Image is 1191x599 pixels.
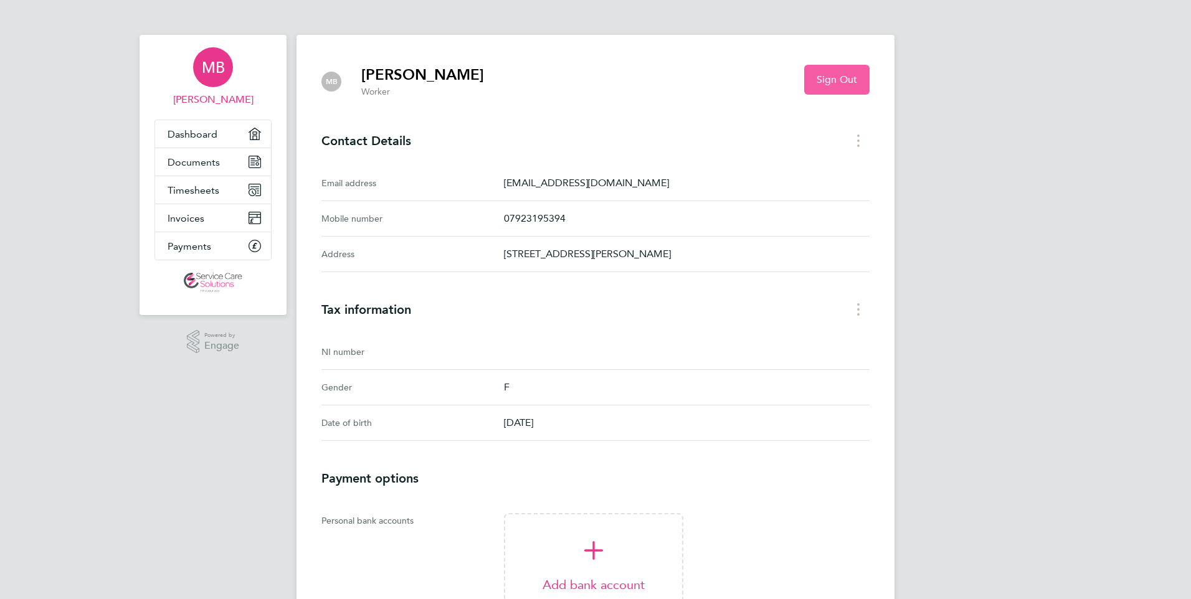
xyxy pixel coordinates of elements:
span: Invoices [168,212,204,224]
div: Date of birth [321,415,504,430]
span: Documents [168,156,220,168]
p: F [504,380,870,395]
span: Sign Out [817,73,857,86]
a: Invoices [155,204,271,232]
nav: Main navigation [140,35,287,315]
div: Email address [321,176,504,191]
span: Powered by [204,330,239,341]
a: Payments [155,232,271,260]
a: Documents [155,148,271,176]
button: Tax information menu [847,299,870,319]
h2: [PERSON_NAME] [361,65,484,85]
p: [STREET_ADDRESS][PERSON_NAME] [504,247,870,262]
div: Address [321,247,504,262]
span: MB [202,59,225,75]
h3: Payment options [321,471,870,486]
button: Sign Out [804,65,870,95]
span: MB [326,77,338,86]
p: Worker [361,86,484,98]
span: Engage [204,341,239,351]
span: Meera Bhalla [154,92,272,107]
h3: Contact Details [321,133,870,148]
img: servicecare-logo-retina.png [184,273,242,293]
a: Go to home page [154,273,272,293]
a: Powered byEngage [187,330,240,354]
span: Payments [168,240,211,252]
h3: Tax information [321,302,870,317]
div: Meera Bhalla [321,72,341,92]
span: Timesheets [168,184,219,196]
p: [EMAIL_ADDRESS][DOMAIN_NAME] [504,176,870,191]
p: [DATE] [504,415,870,430]
div: Mobile number [321,211,504,226]
a: Timesheets [155,176,271,204]
button: Contact Details menu [847,131,870,150]
span: Dashboard [168,128,217,140]
a: MB[PERSON_NAME] [154,47,272,107]
div: NI number [321,344,504,359]
p: Add bank account [505,577,682,592]
p: 07923195394 [504,211,870,226]
div: Gender [321,380,504,395]
a: Dashboard [155,120,271,148]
